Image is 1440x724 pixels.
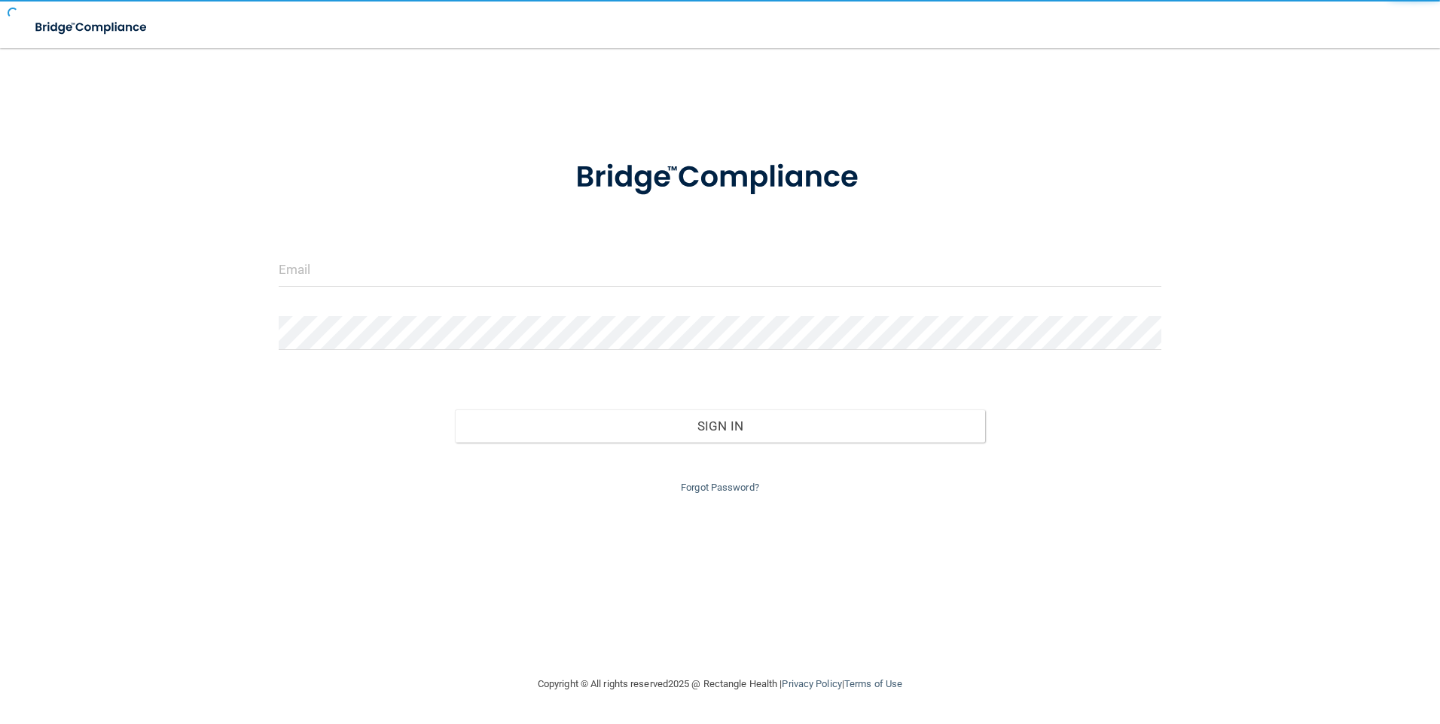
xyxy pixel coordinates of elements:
a: Terms of Use [844,678,902,689]
a: Forgot Password? [681,482,759,493]
a: Privacy Policy [782,678,841,689]
button: Sign In [455,409,985,443]
input: Email [279,253,1162,287]
img: bridge_compliance_login_screen.278c3ca4.svg [545,138,895,217]
img: bridge_compliance_login_screen.278c3ca4.svg [23,12,161,43]
div: Copyright © All rights reserved 2025 @ Rectangle Health | | [445,660,995,708]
